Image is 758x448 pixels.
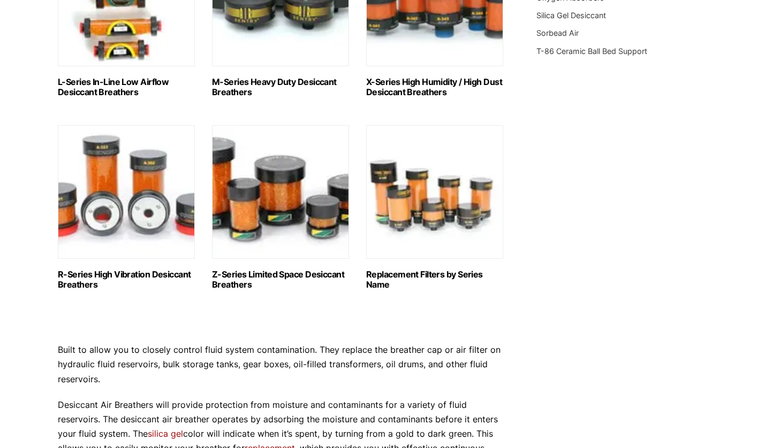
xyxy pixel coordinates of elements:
[212,125,349,290] a: Visit product category Z-Series Limited Space Desiccant Breathers
[212,77,349,97] h2: M-Series Heavy Duty Desiccant Breathers
[366,125,503,290] a: Visit product category Replacement Filters by Series Name
[148,428,183,439] a: silica gel
[366,269,503,290] h2: Replacement Filters by Series Name
[58,125,195,259] img: R-Series High Vibration Desiccant Breathers
[212,269,349,290] h2: Z-Series Limited Space Desiccant Breathers
[536,28,579,37] a: Sorbead Air
[366,77,503,97] h2: X-Series High Humidity / High Dust Desiccant Breathers
[58,343,504,387] p: Built to allow you to closely control fluid system contamination. They replace the breather cap o...
[212,125,349,259] img: Z-Series Limited Space Desiccant Breathers
[366,125,503,259] img: Replacement Filters by Series Name
[58,77,195,97] h2: L-Series In-Line Low Airflow Desiccant Breathers
[536,47,647,56] a: T-86 Ceramic Ball Bed Support
[58,125,195,290] a: Visit product category R-Series High Vibration Desiccant Breathers
[58,269,195,290] h2: R-Series High Vibration Desiccant Breathers
[536,11,606,20] a: Silica Gel Desiccant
